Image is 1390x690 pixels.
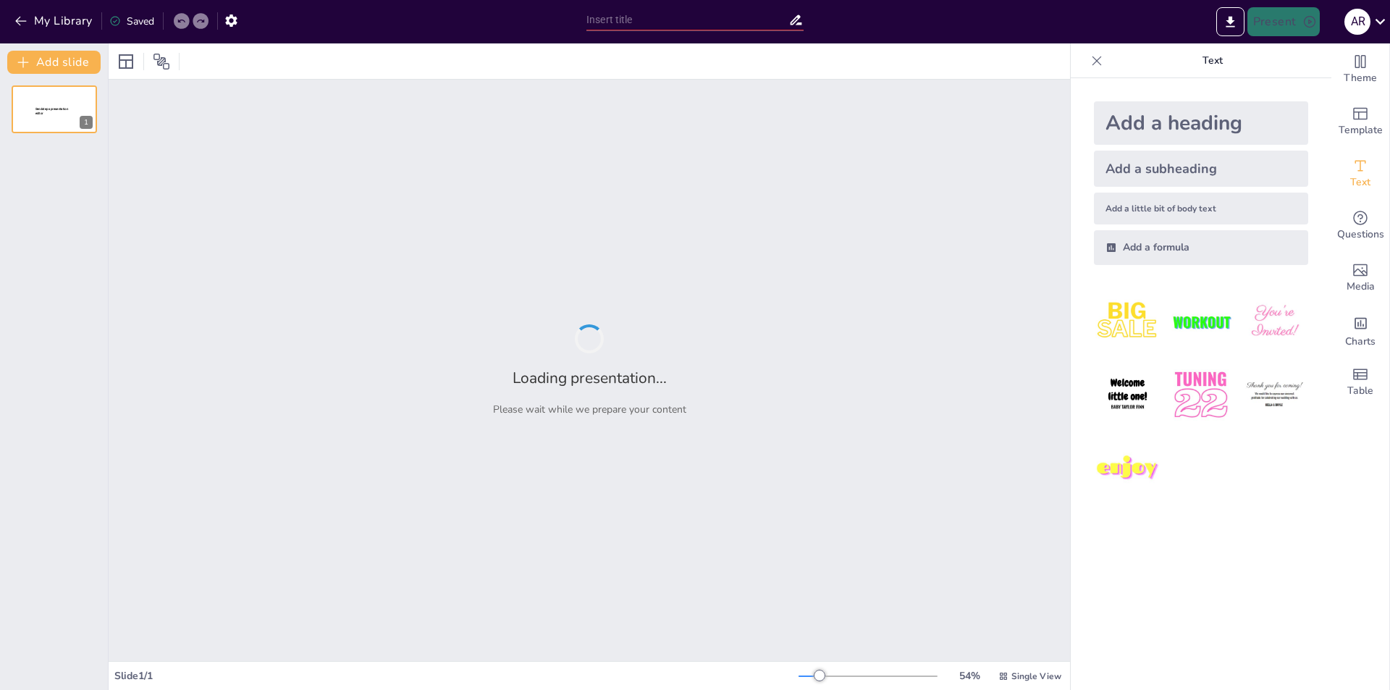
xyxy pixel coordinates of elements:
[1345,334,1376,350] span: Charts
[1167,361,1234,429] img: 5.jpeg
[1094,151,1308,187] div: Add a subheading
[493,403,686,416] p: Please wait while we prepare your content
[1331,43,1389,96] div: Change the overall theme
[1344,9,1370,35] div: a R
[1344,7,1370,36] button: a R
[1347,383,1373,399] span: Table
[952,669,987,683] div: 54 %
[80,116,93,129] div: 1
[153,53,170,70] span: Position
[12,85,97,133] div: 1
[1331,96,1389,148] div: Add ready made slides
[1347,279,1375,295] span: Media
[1331,356,1389,408] div: Add a table
[11,9,98,33] button: My Library
[1344,70,1377,86] span: Theme
[1337,227,1384,243] span: Questions
[1241,288,1308,355] img: 3.jpeg
[1094,288,1161,355] img: 1.jpeg
[1094,101,1308,145] div: Add a heading
[1241,361,1308,429] img: 6.jpeg
[109,14,154,28] div: Saved
[1094,361,1161,429] img: 4.jpeg
[1247,7,1320,36] button: Present
[1216,7,1244,36] button: Export to PowerPoint
[114,50,138,73] div: Layout
[1331,252,1389,304] div: Add images, graphics, shapes or video
[114,669,799,683] div: Slide 1 / 1
[1331,304,1389,356] div: Add charts and graphs
[35,107,68,115] span: Sendsteps presentation editor
[1350,174,1370,190] span: Text
[1094,193,1308,224] div: Add a little bit of body text
[586,9,788,30] input: Insert title
[1339,122,1383,138] span: Template
[1167,288,1234,355] img: 2.jpeg
[1108,43,1317,78] p: Text
[1094,230,1308,265] div: Add a formula
[1331,148,1389,200] div: Add text boxes
[1331,200,1389,252] div: Get real-time input from your audience
[7,51,101,74] button: Add slide
[1094,435,1161,502] img: 7.jpeg
[513,368,667,388] h2: Loading presentation...
[1011,670,1061,682] span: Single View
